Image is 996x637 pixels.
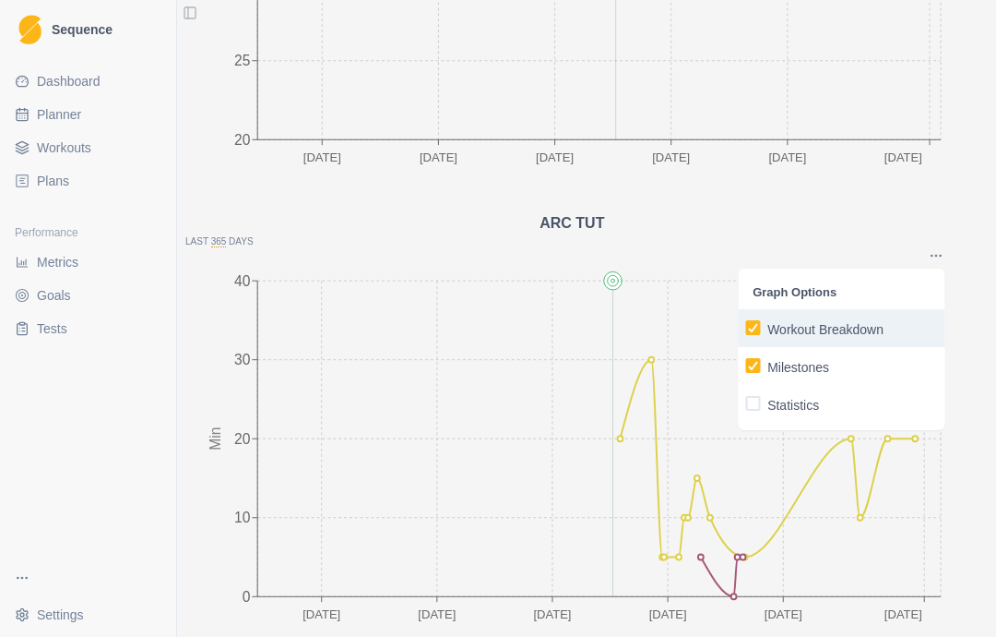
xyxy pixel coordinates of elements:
span: Dashboard [37,72,101,90]
p: Statistics [767,396,819,415]
tspan: 40 [234,272,251,288]
tspan: 10 [234,510,251,525]
text: [DATE] [884,607,922,620]
p: Last Days [185,234,959,248]
text: [DATE] [884,150,922,163]
a: Metrics [7,247,169,277]
tspan: 30 [234,352,251,367]
tspan: 20 [234,131,251,147]
text: [DATE] [418,607,456,620]
button: Settings [7,600,169,630]
tspan: 25 [234,53,251,68]
span: 365 [211,236,227,247]
div: ARC TUT [185,212,959,234]
tspan: 20 [234,430,251,446]
a: Dashboard [7,66,169,96]
span: Goals [37,286,71,305]
span: Metrics [37,253,78,271]
span: Tests [37,319,67,338]
img: Logo [18,15,41,45]
text: [DATE] [536,150,574,163]
a: Workouts [7,133,169,162]
text: [DATE] [649,607,687,620]
text: [DATE] [302,607,340,620]
a: Tests [7,314,169,343]
a: Planner [7,100,169,129]
p: Workout Breakdown [767,320,883,340]
span: Sequence [52,23,113,36]
span: Workouts [37,138,91,157]
text: [DATE] [420,150,457,163]
tspan: 0 [243,588,251,604]
text: [DATE] [768,150,806,163]
div: Performance [7,218,169,247]
p: Graph Options [753,283,930,302]
a: Goals [7,281,169,310]
tspan: Min [207,427,223,450]
a: Plans [7,166,169,196]
text: [DATE] [534,607,572,620]
span: Planner [37,105,81,124]
span: Plans [37,172,69,190]
a: LogoSequence [7,7,169,52]
button: Options [928,248,944,263]
p: Milestones [767,358,829,378]
text: [DATE] [652,150,690,163]
text: [DATE] [765,607,802,620]
text: [DATE] [303,150,341,163]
